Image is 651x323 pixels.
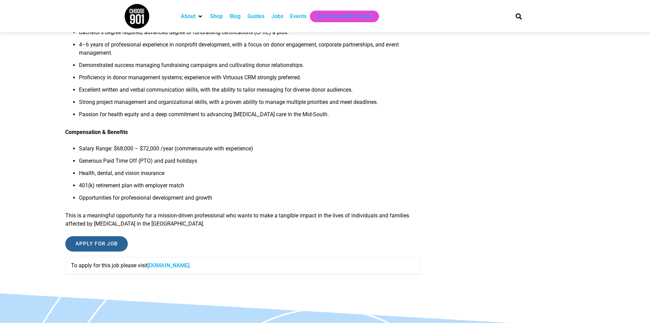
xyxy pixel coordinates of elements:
li: 401(k) retirement plan with employer match [79,181,421,194]
a: Events [290,12,307,21]
div: About [177,11,207,22]
a: Jobs [271,12,283,21]
p: To apply for this job please visit . [71,261,416,270]
a: About [181,12,195,21]
a: [DOMAIN_NAME] [148,262,189,269]
li: Strong project management and organizational skills, with a proven ability to manage multiple pri... [79,98,421,110]
li: Salary Range: $68,000 – $72,000 /year (commensurate with experience) [79,145,421,157]
li: Bachelor’s degree required; advanced degree or fundraising certifications (CFRE) a plus. [79,28,421,41]
a: Guides [247,12,265,21]
li: Health, dental, and vision insurance [79,169,421,181]
li: Passion for health equity and a deep commitment to advancing [MEDICAL_DATA] care in the Mid-South. [79,110,421,123]
a: Blog [230,12,241,21]
li: Proficiency in donor management systems; experience with Virtuous CRM strongly preferred. [79,73,421,86]
a: Shop [210,12,223,21]
li: Demonstrated success managing fundraising campaigns and cultivating donor relationships. [79,61,421,73]
li: Excellent written and verbal communication skills, with the ability to tailor messaging for diver... [79,86,421,98]
nav: Main nav [177,11,504,22]
p: This is a meaningful opportunity for a mission-driven professional who wants to make a tangible i... [65,212,421,228]
strong: Compensation & Benefits [65,129,128,135]
li: 4–6 years of professional experience in nonprofit development, with a focus on donor engagement, ... [79,41,421,61]
li: Opportunities for professional development and growth [79,194,421,206]
li: Generous Paid Time Off (PTO) and paid holidays [79,157,421,169]
input: Apply for job [65,236,128,252]
a: Get Choose901 Emails [317,12,372,21]
div: Search [513,11,524,22]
